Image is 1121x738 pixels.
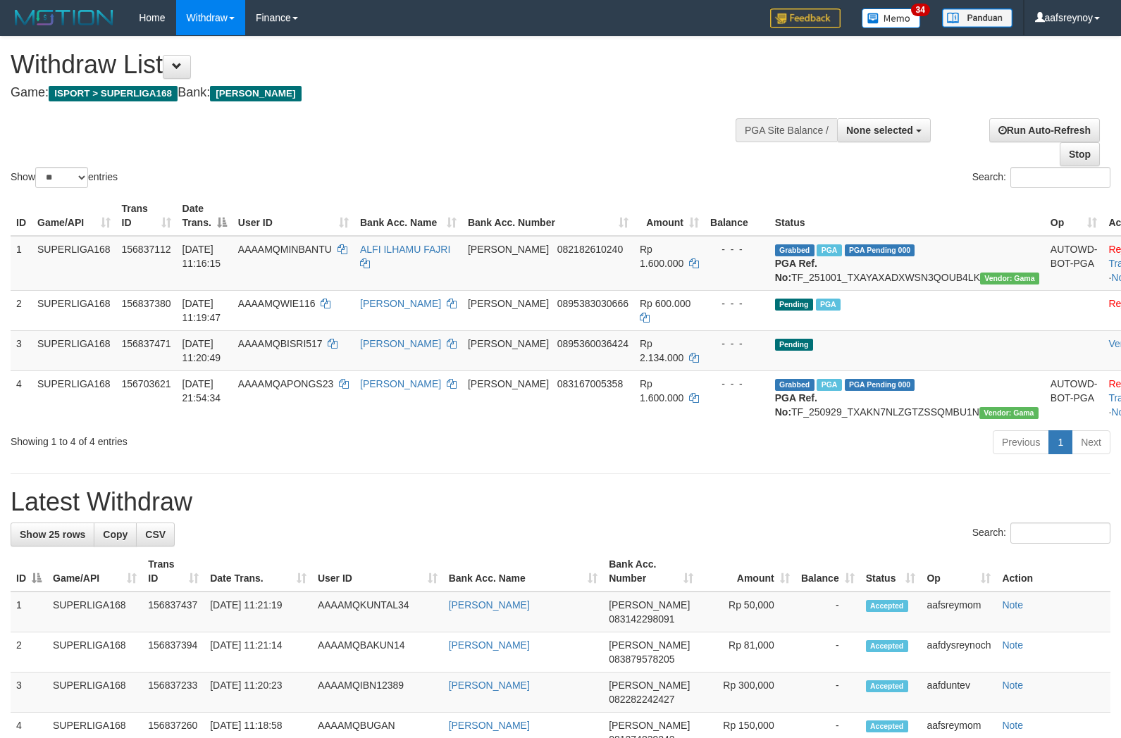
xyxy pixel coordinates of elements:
th: Bank Acc. Number: activate to sort column ascending [462,196,634,236]
td: SUPERLIGA168 [32,236,116,291]
span: CSV [145,529,166,540]
a: [PERSON_NAME] [449,599,530,611]
span: Copy 083879578205 to clipboard [609,653,674,665]
span: Copy 083167005358 to clipboard [557,378,623,389]
td: AAAAMQKUNTAL34 [312,592,443,632]
td: 156837394 [142,632,204,673]
span: Copy 0895383030666 to clipboard [557,298,628,309]
select: Showentries [35,167,88,188]
th: ID [11,196,32,236]
span: 156837112 [122,244,171,255]
div: - - - [710,337,764,351]
span: Vendor URL: https://trx31.1velocity.biz [980,273,1039,284]
td: aafdysreynoch [921,632,996,673]
a: CSV [136,523,175,546]
td: 2 [11,290,32,330]
td: SUPERLIGA168 [47,592,142,632]
span: [DATE] 11:19:47 [182,298,221,323]
span: Accepted [866,600,908,612]
th: Trans ID: activate to sort column ascending [142,551,204,592]
a: [PERSON_NAME] [360,338,441,349]
td: 4 [11,370,32,425]
td: aafsreymom [921,592,996,632]
span: Marked by aafheankoy [817,244,841,256]
span: Accepted [866,720,908,732]
th: Bank Acc. Name: activate to sort column ascending [443,551,604,592]
input: Search: [1010,523,1110,544]
th: Game/API: activate to sort column ascending [47,551,142,592]
div: - - - [710,377,764,391]
span: [PERSON_NAME] [609,639,690,651]
span: AAAAMQAPONGS23 [238,378,333,389]
th: Date Trans.: activate to sort column descending [177,196,233,236]
img: panduan.png [942,8,1012,27]
td: aafduntev [921,673,996,713]
a: Run Auto-Refresh [989,118,1100,142]
td: [DATE] 11:20:23 [204,673,312,713]
a: Note [1002,680,1023,691]
h1: Latest Withdraw [11,488,1110,516]
span: [DATE] 21:54:34 [182,378,221,404]
input: Search: [1010,167,1110,188]
a: Show 25 rows [11,523,94,546]
span: Vendor URL: https://trx31.1velocity.biz [979,407,1039,419]
span: Rp 1.600.000 [640,244,683,269]
span: Grabbed [775,379,815,391]
th: Balance: activate to sort column ascending [795,551,860,592]
span: [PERSON_NAME] [468,244,549,255]
span: [DATE] 11:16:15 [182,244,221,269]
th: Bank Acc. Number: activate to sort column ascending [603,551,699,592]
td: 1 [11,592,47,632]
span: Copy 0895360036424 to clipboard [557,338,628,349]
a: Note [1002,639,1023,651]
span: AAAAMQBISRI517 [238,338,323,349]
span: PGA Pending [845,244,915,256]
a: ALFI ILHAMU FAJRI [360,244,450,255]
span: 156837471 [122,338,171,349]
div: Showing 1 to 4 of 4 entries [11,429,457,449]
span: 34 [911,4,930,16]
th: Game/API: activate to sort column ascending [32,196,116,236]
a: Note [1002,599,1023,611]
span: ISPORT > SUPERLIGA168 [49,86,178,101]
span: Marked by aafchhiseyha [817,379,841,391]
a: Previous [993,430,1049,454]
th: User ID: activate to sort column ascending [312,551,443,592]
a: [PERSON_NAME] [449,680,530,691]
th: Op: activate to sort column ascending [1045,196,1103,236]
span: None selected [846,125,913,136]
td: AUTOWD-BOT-PGA [1045,370,1103,425]
span: Copy [103,529,128,540]
img: MOTION_logo.png [11,7,118,28]
span: Show 25 rows [20,529,85,540]
a: [PERSON_NAME] [449,720,530,731]
th: Op: activate to sort column ascending [921,551,996,592]
span: Accepted [866,640,908,652]
span: Pending [775,299,813,311]
td: TF_250929_TXAKN7NLZGTZSSQMBU1N [769,370,1045,425]
span: Marked by aafheankoy [816,299,841,311]
a: Stop [1060,142,1100,166]
button: None selected [837,118,931,142]
img: Button%20Memo.svg [862,8,921,28]
td: 156837437 [142,592,204,632]
img: Feedback.jpg [770,8,841,28]
span: Rp 600.000 [640,298,690,309]
td: AUTOWD-BOT-PGA [1045,236,1103,291]
a: Copy [94,523,137,546]
th: Balance [705,196,769,236]
td: Rp 81,000 [699,632,795,673]
a: 1 [1048,430,1072,454]
th: Status: activate to sort column ascending [860,551,922,592]
td: [DATE] 11:21:14 [204,632,312,673]
td: SUPERLIGA168 [32,290,116,330]
td: Rp 300,000 [699,673,795,713]
b: PGA Ref. No: [775,258,817,283]
a: [PERSON_NAME] [360,378,441,389]
a: Next [1072,430,1110,454]
th: ID: activate to sort column descending [11,551,47,592]
td: - [795,592,860,632]
td: - [795,673,860,713]
div: - - - [710,296,764,311]
span: [PERSON_NAME] [468,378,549,389]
